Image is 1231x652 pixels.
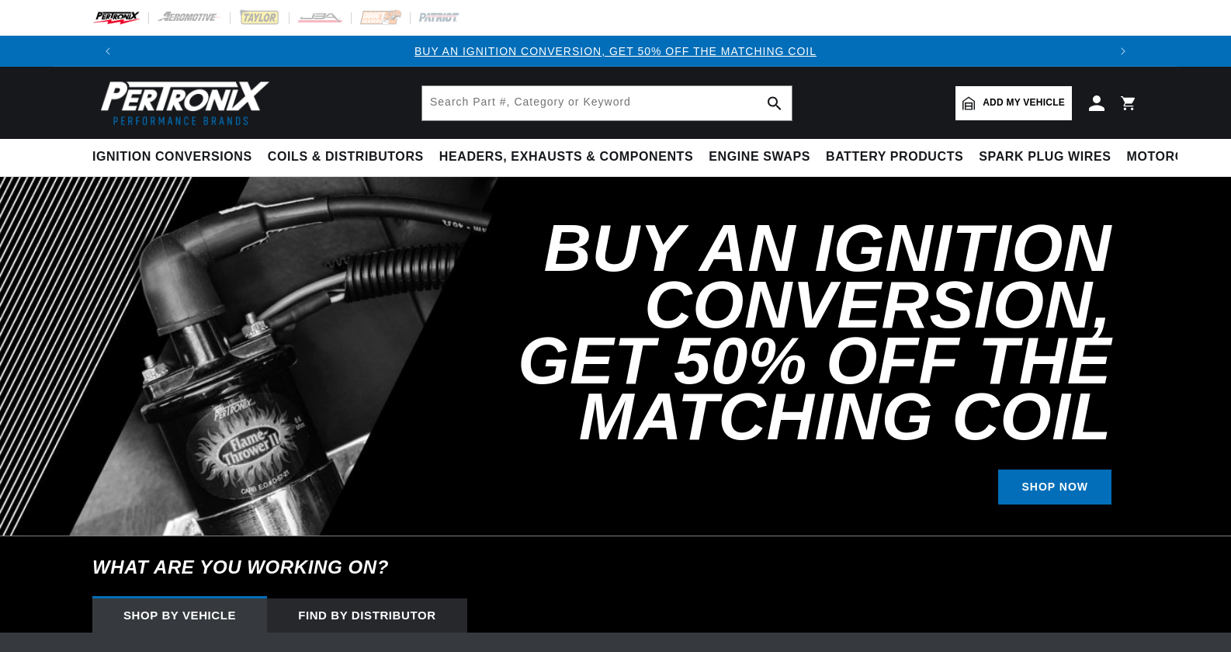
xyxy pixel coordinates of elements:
[439,149,693,165] span: Headers, Exhausts & Components
[92,598,267,633] div: Shop by vehicle
[955,86,1072,120] a: Add my vehicle
[998,470,1111,505] a: SHOP NOW
[979,149,1111,165] span: Spark Plug Wires
[92,139,260,175] summary: Ignition Conversions
[260,139,432,175] summary: Coils & Distributors
[701,139,818,175] summary: Engine Swaps
[1108,36,1139,67] button: Translation missing: en.sections.announcements.next_announcement
[709,149,810,165] span: Engine Swaps
[422,86,792,120] input: Search Part #, Category or Keyword
[448,220,1111,445] h2: Buy an Ignition Conversion, Get 50% off the Matching Coil
[826,149,963,165] span: Battery Products
[414,45,817,57] a: BUY AN IGNITION CONVERSION, GET 50% OFF THE MATCHING COIL
[123,43,1108,60] div: 1 of 3
[123,43,1108,60] div: Announcement
[983,95,1065,110] span: Add my vehicle
[54,36,1177,67] slideshow-component: Translation missing: en.sections.announcements.announcement_bar
[971,139,1118,175] summary: Spark Plug Wires
[1119,139,1227,175] summary: Motorcycle
[54,536,1177,598] h6: What are you working on?
[92,36,123,67] button: Translation missing: en.sections.announcements.previous_announcement
[92,76,271,130] img: Pertronix
[92,149,252,165] span: Ignition Conversions
[267,598,467,633] div: Find by Distributor
[758,86,792,120] button: search button
[432,139,701,175] summary: Headers, Exhausts & Components
[818,139,971,175] summary: Battery Products
[268,149,424,165] span: Coils & Distributors
[1127,149,1219,165] span: Motorcycle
